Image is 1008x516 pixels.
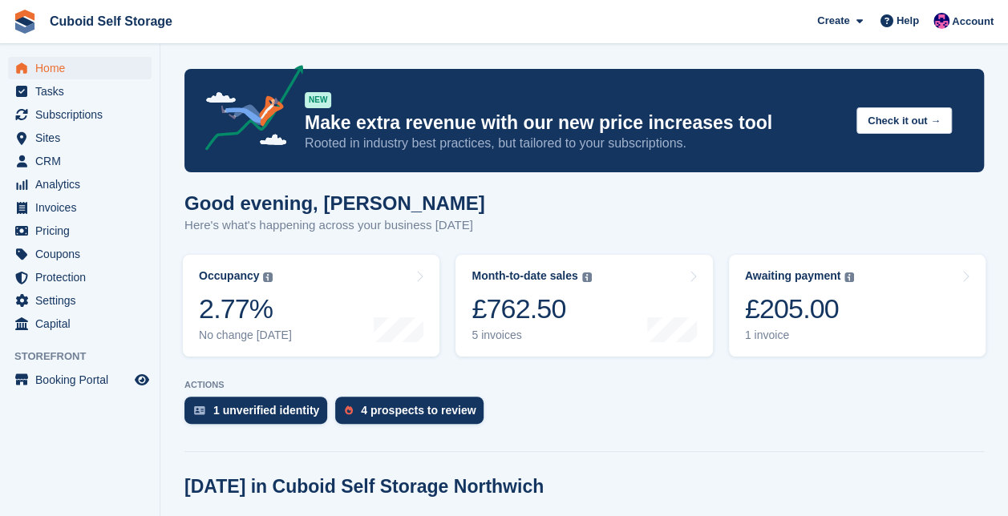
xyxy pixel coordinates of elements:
[729,255,986,357] a: Awaiting payment £205.00 1 invoice
[745,329,855,342] div: 1 invoice
[43,8,179,34] a: Cuboid Self Storage
[199,292,292,325] div: 2.77%
[472,329,591,342] div: 5 invoices
[8,57,152,79] a: menu
[305,111,844,135] p: Make extra revenue with our new price increases tool
[184,380,984,390] p: ACTIONS
[8,243,152,265] a: menu
[455,255,712,357] a: Month-to-date sales £762.50 5 invoices
[745,292,855,325] div: £205.00
[263,272,273,282] img: icon-info-grey-7440780725fd019a000dd9b08b2336e03edf1995a4989e88bcd33f0948082b44.svg
[184,192,485,214] h1: Good evening, [PERSON_NAME]
[35,173,132,196] span: Analytics
[132,370,152,389] a: Preview store
[856,107,952,134] button: Check it out →
[35,266,132,288] span: Protection
[199,269,259,283] div: Occupancy
[35,103,132,126] span: Subscriptions
[8,289,152,312] a: menu
[8,369,152,391] a: menu
[184,476,544,498] h2: [DATE] in Cuboid Self Storage Northwich
[8,173,152,196] a: menu
[8,220,152,242] a: menu
[582,272,592,282] img: icon-info-grey-7440780725fd019a000dd9b08b2336e03edf1995a4989e88bcd33f0948082b44.svg
[35,220,132,242] span: Pricing
[35,150,132,172] span: CRM
[8,103,152,126] a: menu
[35,127,132,149] span: Sites
[192,65,304,156] img: price-adjustments-announcement-icon-8257ccfd72463d97f412b2fc003d46551f7dbcb40ab6d574587a9cd5c0d94...
[745,269,841,283] div: Awaiting payment
[184,216,485,235] p: Here's what's happening across your business [DATE]
[305,92,331,108] div: NEW
[472,269,577,283] div: Month-to-date sales
[8,80,152,103] a: menu
[897,13,919,29] span: Help
[194,405,205,415] img: verify_identity-adf6edd0f0f0b5bbfe63781bf79b02c33cf7c696d77639b501bdc392416b5a36.svg
[817,13,849,29] span: Create
[183,255,439,357] a: Occupancy 2.77% No change [DATE]
[345,405,353,415] img: prospect-51fa495bee0391a8d652442698ab0144808aea92771e9ea1ae160a38d050c398.svg
[305,135,844,152] p: Rooted in industry best practices, but tailored to your subscriptions.
[35,196,132,219] span: Invoices
[13,10,37,34] img: stora-icon-8386f47178a22dfd0bd8f6a31ec36ba5ce8667c1dd55bd0f319d3a0aa187defe.svg
[14,349,160,365] span: Storefront
[8,196,152,219] a: menu
[335,397,492,432] a: 4 prospects to review
[933,13,949,29] img: Gurpreet Dev
[184,397,335,432] a: 1 unverified identity
[35,243,132,265] span: Coupons
[8,266,152,288] a: menu
[8,127,152,149] a: menu
[213,404,319,417] div: 1 unverified identity
[472,292,591,325] div: £762.50
[35,369,132,391] span: Booking Portal
[35,80,132,103] span: Tasks
[8,312,152,335] a: menu
[952,14,994,30] span: Account
[199,329,292,342] div: No change [DATE]
[361,404,476,417] div: 4 prospects to review
[844,272,854,282] img: icon-info-grey-7440780725fd019a000dd9b08b2336e03edf1995a4989e88bcd33f0948082b44.svg
[35,57,132,79] span: Home
[35,312,132,335] span: Capital
[35,289,132,312] span: Settings
[8,150,152,172] a: menu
